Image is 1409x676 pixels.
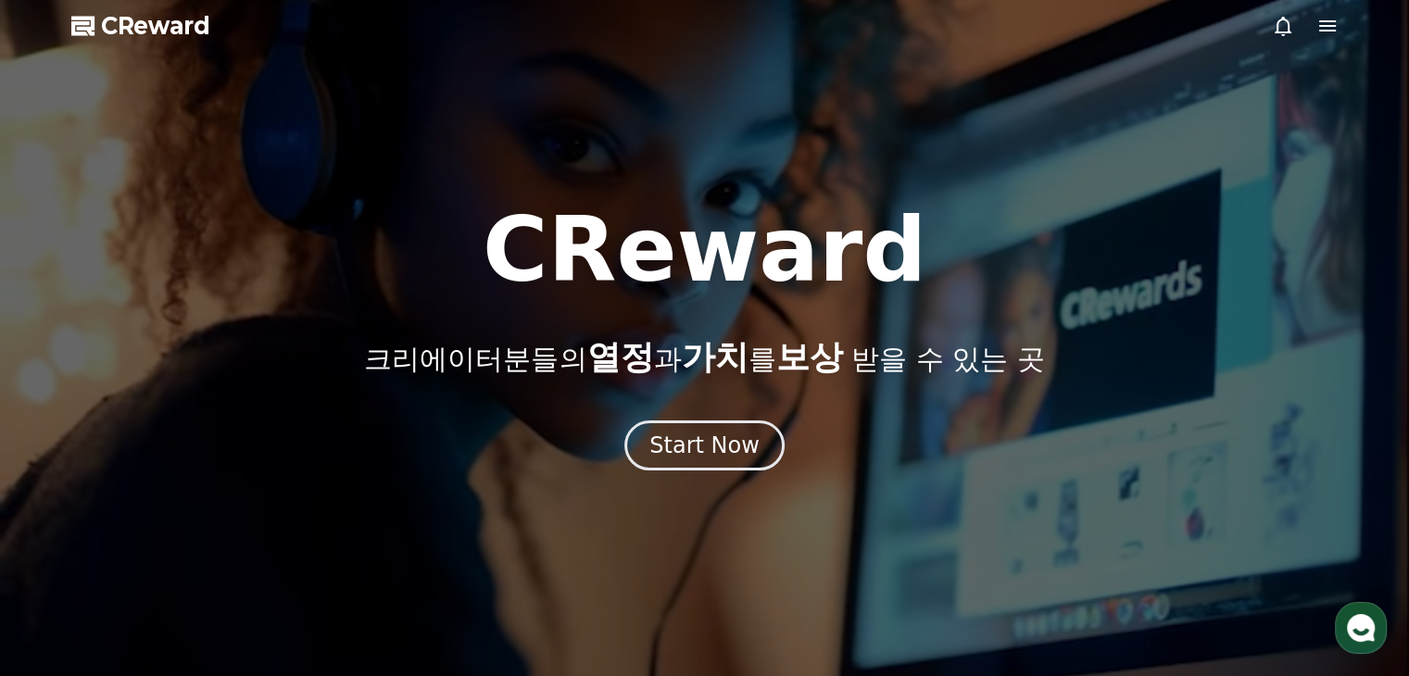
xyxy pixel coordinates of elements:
[71,11,210,41] a: CReward
[239,522,356,569] a: 설정
[624,420,785,470] button: Start Now
[6,522,122,569] a: 홈
[649,431,760,460] div: Start Now
[101,11,210,41] span: CReward
[286,550,308,565] span: 설정
[681,338,748,376] span: 가치
[170,551,192,566] span: 대화
[624,439,785,457] a: Start Now
[775,338,842,376] span: 보상
[586,338,653,376] span: 열정
[122,522,239,569] a: 대화
[364,339,1044,376] p: 크리에이터분들의 과 를 받을 수 있는 곳
[58,550,69,565] span: 홈
[483,206,926,294] h1: CReward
